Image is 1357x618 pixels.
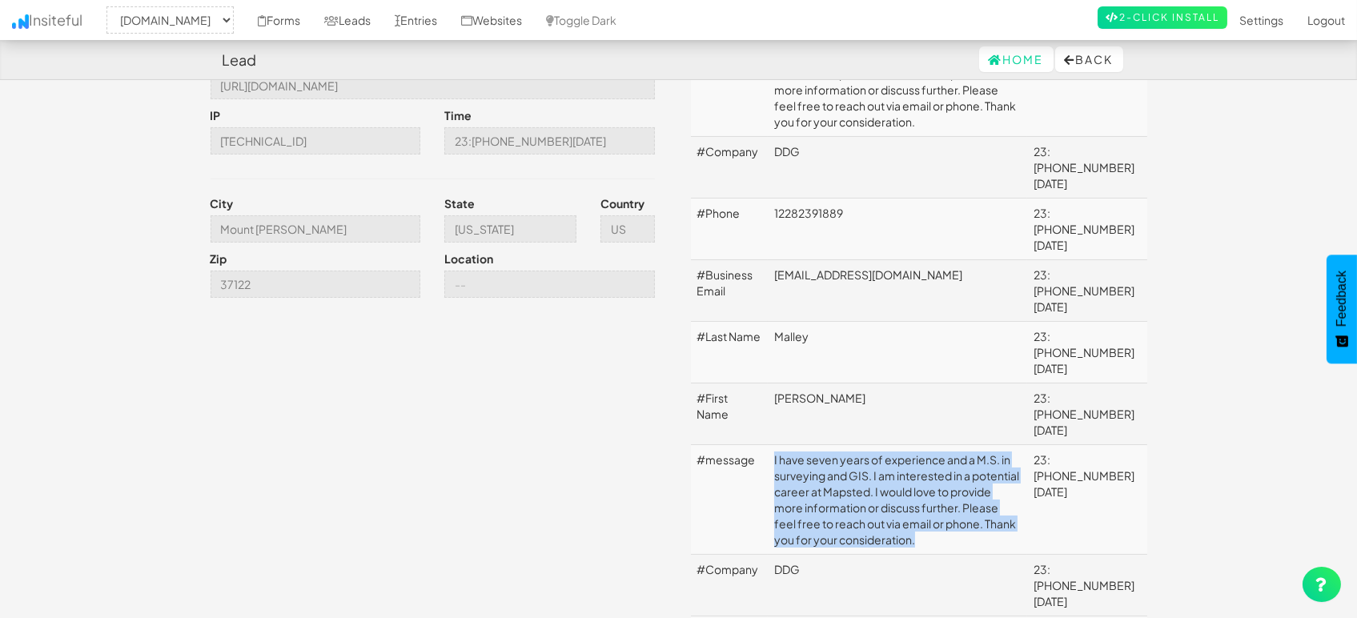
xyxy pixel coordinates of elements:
input: -- [600,215,655,243]
td: #Phone [691,199,769,260]
label: State [444,195,475,211]
button: Feedback - Show survey [1327,255,1357,363]
input: -- [444,271,655,298]
label: Location [444,251,493,267]
input: -- [211,271,421,298]
button: Back [1055,46,1123,72]
td: [PERSON_NAME] [768,383,1027,445]
td: #Business Email [691,260,769,322]
td: I have seven years of experience and a M.S. in surveying and GIS. I am interested in a potential ... [768,26,1027,137]
td: #Company [691,137,769,199]
label: Time [444,107,472,123]
td: DDG [768,555,1027,616]
td: #Last Name [691,322,769,383]
input: -- [211,215,421,243]
td: 12282391889 [768,199,1027,260]
input: -- [444,127,655,154]
td: DDG [768,137,1027,199]
label: Country [600,195,644,211]
td: 23:[PHONE_NUMBER][DATE] [1027,199,1147,260]
span: Feedback [1335,271,1349,327]
a: Home [979,46,1054,72]
td: 23:[PHONE_NUMBER][DATE] [1027,260,1147,322]
h4: Lead [223,52,257,68]
td: 23:[PHONE_NUMBER][DATE] [1027,137,1147,199]
td: 23:[PHONE_NUMBER][DATE] [1027,322,1147,383]
td: #First Name [691,383,769,445]
input: -- [211,127,421,154]
input: -- [211,72,655,99]
label: City [211,195,234,211]
td: 23:[PHONE_NUMBER][DATE] [1027,26,1147,137]
td: [EMAIL_ADDRESS][DOMAIN_NAME] [768,260,1027,322]
td: Malley [768,322,1027,383]
a: 2-Click Install [1098,6,1227,29]
td: I have seven years of experience and a M.S. in surveying and GIS. I am interested in a potential ... [768,445,1027,555]
img: icon.png [12,14,29,29]
td: 23:[PHONE_NUMBER][DATE] [1027,383,1147,445]
td: #Company [691,555,769,616]
td: #message [691,26,769,137]
label: Zip [211,251,227,267]
td: #message [691,445,769,555]
label: IP [211,107,221,123]
td: 23:[PHONE_NUMBER][DATE] [1027,555,1147,616]
input: -- [444,215,576,243]
td: 23:[PHONE_NUMBER][DATE] [1027,445,1147,555]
